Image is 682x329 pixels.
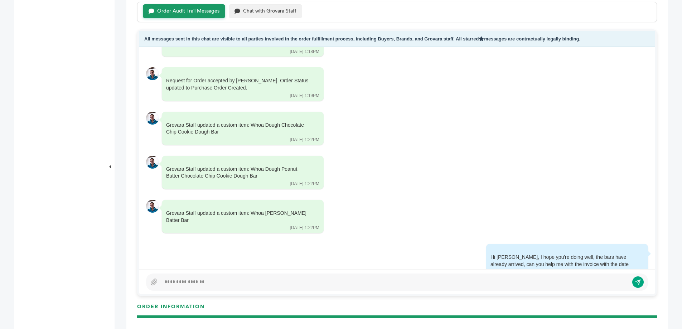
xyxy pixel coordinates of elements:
[157,8,219,14] div: Order Audit Trail Messages
[139,31,655,47] div: All messages sent in this chat are visible to all parties involved in the order fulfillment proce...
[290,225,319,231] div: [DATE] 1:22PM
[290,137,319,143] div: [DATE] 1:22PM
[137,303,657,316] h3: ORDER INFORMATION
[166,166,309,180] div: Grovara Staff updated a custom item: Whoa Dough Peanut Butter Chocolate Chip Cookie Dough Bar
[166,122,309,136] div: Grovara Staff updated a custom item: Whoa Dough Chocolate Chip Cookie Dough Bar
[166,77,309,91] div: Request for Order accepted by [PERSON_NAME]. Order Status updated to Purchase Order Created.
[290,93,319,99] div: [DATE] 1:19PM
[243,8,296,14] div: Chat with Grovara Staff
[490,254,634,275] div: Hi [PERSON_NAME], I hope ypu're doing well, the bars have already arrived, can you help me with t...
[290,181,319,187] div: [DATE] 1:22PM
[290,49,319,55] div: [DATE] 1:18PM
[166,210,309,224] div: Grovara Staff updated a custom item: Whoa [PERSON_NAME] Batter Bar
